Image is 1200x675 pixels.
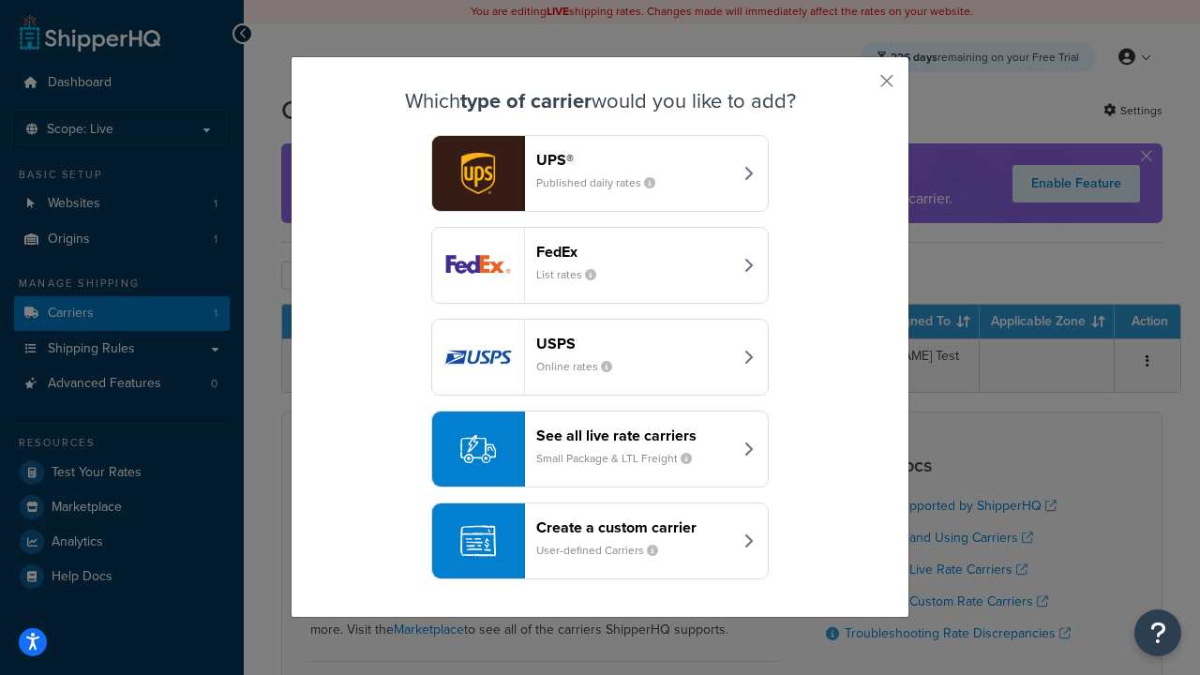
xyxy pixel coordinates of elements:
img: fedEx logo [432,228,524,303]
button: Open Resource Center [1134,609,1181,656]
small: Published daily rates [536,174,670,191]
header: USPS [536,335,732,352]
small: User-defined Carriers [536,542,673,559]
button: Create a custom carrierUser-defined Carriers [431,502,769,579]
small: Small Package & LTL Freight [536,450,707,467]
button: usps logoUSPSOnline rates [431,319,769,396]
header: FedEx [536,243,732,261]
small: Online rates [536,358,627,375]
header: See all live rate carriers [536,427,732,444]
h3: Which would you like to add? [338,90,862,112]
header: UPS® [536,151,732,169]
button: See all live rate carriersSmall Package & LTL Freight [431,411,769,487]
strong: type of carrier [460,85,592,116]
button: fedEx logoFedExList rates [431,227,769,304]
img: usps logo [432,320,524,395]
button: ups logoUPS®Published daily rates [431,135,769,212]
img: icon-carrier-liverate-becf4550.svg [460,431,496,467]
img: ups logo [432,136,524,211]
header: Create a custom carrier [536,518,732,536]
small: List rates [536,266,611,283]
img: icon-carrier-custom-c93b8a24.svg [460,523,496,559]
